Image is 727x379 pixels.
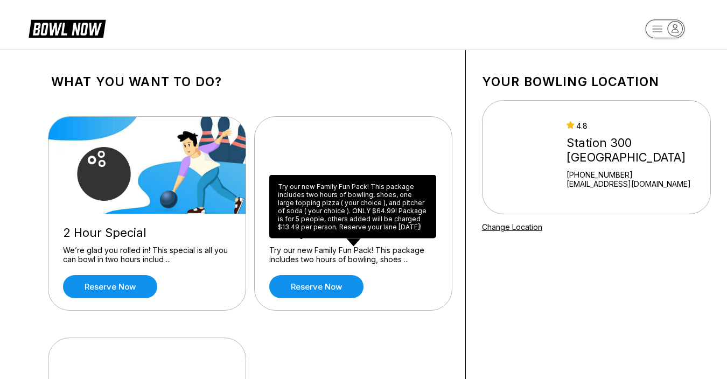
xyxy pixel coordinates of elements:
[269,245,437,264] div: Try our new Family Fun Pack! This package includes two hours of bowling, shoes ...
[63,245,231,264] div: We’re glad you rolled in! This special is all you can bowl in two hours includ ...
[63,226,231,240] div: 2 Hour Special
[567,121,706,130] div: 4.8
[567,136,706,165] div: Station 300 [GEOGRAPHIC_DATA]
[269,175,436,238] div: Try our new Family Fun Pack! This package includes two hours of bowling, shoes, one large topping...
[63,275,157,298] a: Reserve now
[269,275,363,298] a: Reserve now
[567,170,706,179] div: [PHONE_NUMBER]
[482,74,711,89] h1: Your bowling location
[567,179,706,188] a: [EMAIL_ADDRESS][DOMAIN_NAME]
[51,74,449,89] h1: What you want to do?
[255,117,453,214] img: Family Fun Pack
[48,117,247,214] img: 2 Hour Special
[482,222,542,231] a: Change Location
[497,117,557,198] img: Station 300 Gainesville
